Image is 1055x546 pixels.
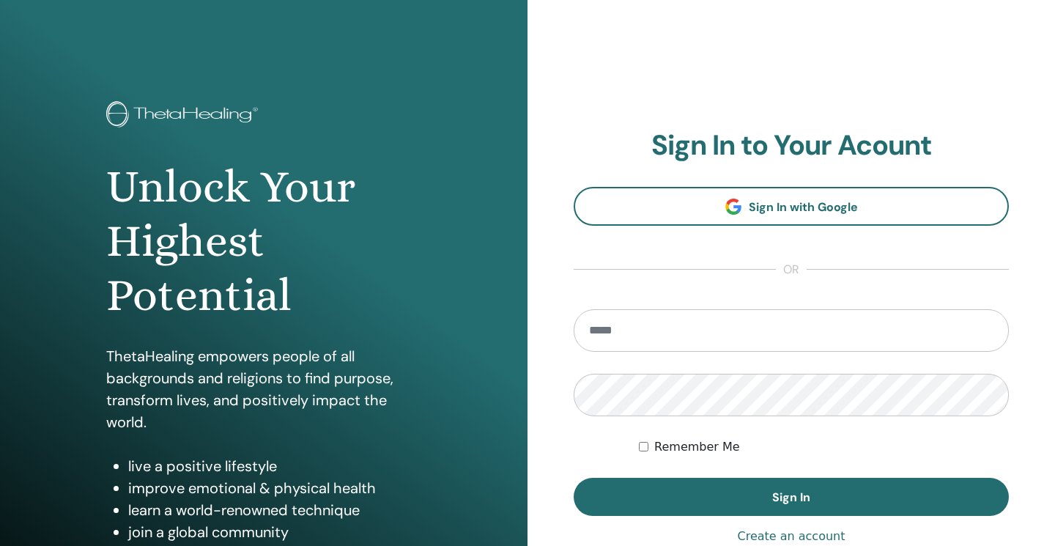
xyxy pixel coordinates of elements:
[574,187,1009,226] a: Sign In with Google
[128,477,421,499] li: improve emotional & physical health
[106,160,421,323] h1: Unlock Your Highest Potential
[749,199,858,215] span: Sign In with Google
[106,345,421,433] p: ThetaHealing empowers people of all backgrounds and religions to find purpose, transform lives, a...
[574,478,1009,516] button: Sign In
[737,528,845,545] a: Create an account
[574,129,1009,163] h2: Sign In to Your Acount
[128,521,421,543] li: join a global community
[128,455,421,477] li: live a positive lifestyle
[654,438,740,456] label: Remember Me
[772,490,810,505] span: Sign In
[128,499,421,521] li: learn a world-renowned technique
[639,438,1009,456] div: Keep me authenticated indefinitely or until I manually logout
[776,261,807,278] span: or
